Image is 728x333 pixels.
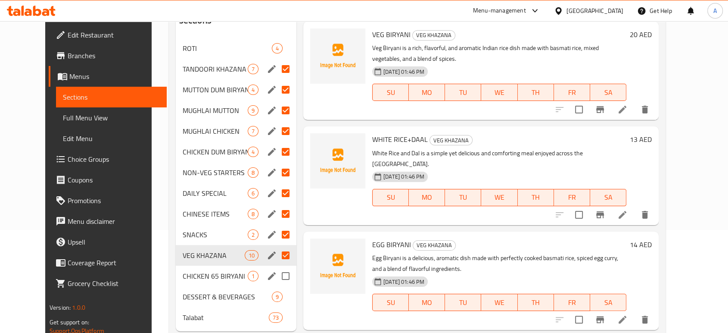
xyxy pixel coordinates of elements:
span: EGG BIRYANI [372,238,411,251]
span: 4 [248,148,258,156]
p: White Rice and Dal is a simple yet delicious and comforting meal enjoyed across the [GEOGRAPHIC_D... [372,148,626,170]
div: VEG KHAZANA [413,240,456,251]
a: Coupons [49,170,167,190]
h6: 13 AED [630,133,652,145]
button: delete [635,99,655,120]
button: edit [265,187,278,200]
span: FR [557,191,587,204]
button: delete [635,309,655,330]
a: Menu disclaimer [49,211,167,232]
span: 4 [248,86,258,94]
div: MUGHLAI CHICKEN [183,126,248,136]
div: NON-VEG STARTERS8edit [176,162,296,183]
span: TH [521,86,551,99]
button: SA [590,294,626,311]
span: A [713,6,717,16]
button: Branch-specific-item [590,309,610,330]
span: TU [448,191,478,204]
div: items [269,312,283,323]
a: Edit menu item [617,104,628,115]
span: MUGHLAI MUTTON [183,105,248,116]
span: 7 [248,127,258,135]
span: Sections [63,92,160,102]
button: SU [372,84,409,101]
span: CHICKEN 65 BIRYANI [183,271,248,281]
div: VEG KHAZANA [429,135,473,145]
div: Talabat [183,312,269,323]
span: SNACKS [183,229,248,240]
span: [DATE] 01:46 PM [380,278,428,286]
span: TH [521,191,551,204]
a: Branches [49,45,167,66]
div: DAILY SPECIAL6edit [176,183,296,204]
div: CHINESE ITEMS8edit [176,204,296,224]
span: Select to update [570,311,588,329]
span: TH [521,296,551,309]
div: [GEOGRAPHIC_DATA] [566,6,623,16]
span: 2 [248,231,258,239]
button: SU [372,294,409,311]
div: TANDOORI KHAZANA7edit [176,59,296,79]
span: NON-VEG STARTERS [183,167,248,178]
button: TH [518,294,554,311]
img: VEG BIRYANI [310,28,365,84]
span: [DATE] 01:46 PM [380,173,428,181]
span: 8 [248,169,258,177]
span: WHITE RICE+DAAL [372,133,428,146]
span: ROTI [183,43,272,53]
button: MO [409,294,445,311]
div: items [272,43,283,53]
span: [DATE] 01:46 PM [380,68,428,76]
div: DESSERT & BEVERAGES9 [176,286,296,307]
h6: 14 AED [630,239,652,251]
img: EGG BIRYANI [310,239,365,294]
span: FR [557,296,587,309]
a: Edit Menu [56,128,167,149]
a: Coverage Report [49,252,167,273]
span: TU [448,86,478,99]
a: Menus [49,66,167,87]
div: CHICKEN 65 BIRYANI1edit [176,266,296,286]
button: TH [518,189,554,206]
span: 1.0.0 [72,302,85,313]
div: items [248,167,258,178]
div: MUTTON DUM BIRYANI4edit [176,79,296,100]
span: VEG KHAZANA [413,30,455,40]
span: TU [448,296,478,309]
button: MO [409,189,445,206]
button: edit [265,83,278,96]
span: SU [376,86,405,99]
span: SU [376,296,405,309]
div: SNACKS2edit [176,224,296,245]
span: Version: [50,302,71,313]
span: MO [412,296,442,309]
div: items [248,147,258,157]
button: edit [265,166,278,179]
div: items [272,292,283,302]
button: Branch-specific-item [590,99,610,120]
button: TU [445,84,481,101]
p: Veg Biryani is a rich, flavorful, and aromatic Indian rice dish made with basmati rice, mixed veg... [372,43,626,64]
div: VEG KHAZANA [412,30,455,41]
a: Full Menu View [56,107,167,128]
button: SA [590,84,626,101]
span: SA [594,296,623,309]
span: DAILY SPECIAL [183,188,248,198]
span: 73 [269,314,282,322]
a: Sections [56,87,167,107]
button: TU [445,189,481,206]
button: edit [265,228,278,241]
img: WHITE RICE+DAAL [310,133,365,188]
div: items [248,64,258,74]
button: FR [554,189,590,206]
button: edit [265,63,278,75]
button: TU [445,294,481,311]
button: SU [372,189,409,206]
button: FR [554,84,590,101]
span: DESSERT & BEVERAGES [183,292,272,302]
